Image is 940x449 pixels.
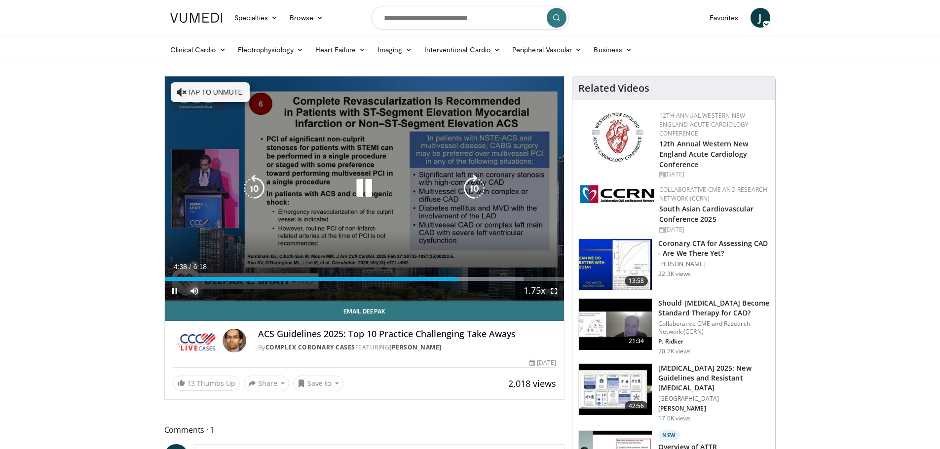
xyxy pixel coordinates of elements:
a: Browse [284,8,329,28]
span: 4:38 [174,263,187,271]
span: 13 [187,379,195,388]
img: Avatar [223,329,246,352]
video-js: Video Player [165,76,564,301]
img: Complex Coronary Cases [173,329,219,352]
span: 13:58 [625,276,648,286]
button: Playback Rate [525,281,544,301]
div: [DATE] [529,358,556,367]
button: Tap to unmute [171,82,250,102]
p: [GEOGRAPHIC_DATA] [658,395,769,403]
h4: ACS Guidelines 2025: Top 10 Practice Challenging Take Aways [258,329,556,340]
span: / [189,263,191,271]
span: 6:18 [193,263,207,271]
a: Complex Coronary Cases [265,343,355,351]
a: Interventional Cardio [418,40,507,60]
h4: Related Videos [578,82,649,94]
span: 21:34 [625,336,648,346]
p: New [658,430,680,440]
p: P. Ridker [658,338,769,345]
p: 22.3K views [658,270,691,278]
a: 13:58 Coronary CTA for Assessing CAD - Are We There Yet? [PERSON_NAME] 22.3K views [578,239,769,291]
button: Fullscreen [544,281,564,301]
button: Share [244,376,290,391]
span: 2,018 views [508,378,556,389]
a: [PERSON_NAME] [389,343,442,351]
div: [DATE] [659,225,767,234]
span: 42:56 [625,401,648,411]
a: Imaging [372,40,418,60]
a: Specialties [228,8,284,28]
p: 17.0K views [658,414,691,422]
a: 12th Annual Western New England Acute Cardiology Conference [659,139,748,169]
img: VuMedi Logo [170,13,223,23]
a: Clinical Cardio [164,40,232,60]
button: Pause [165,281,185,301]
div: By FEATURING [258,343,556,352]
img: 0954f259-7907-4053-a817-32a96463ecc8.png.150x105_q85_autocrop_double_scale_upscale_version-0.2.png [590,111,645,163]
p: 20.7K views [658,347,691,355]
p: [PERSON_NAME] [658,260,769,268]
div: [DATE] [659,170,767,179]
a: Electrophysiology [232,40,309,60]
a: Heart Failure [309,40,372,60]
a: Collaborative CME and Research Network (CCRN) [659,185,767,203]
img: 34b2b9a4-89e5-4b8c-b553-8a638b61a706.150x105_q85_crop-smart_upscale.jpg [579,239,652,290]
div: Progress Bar [165,277,564,281]
span: Comments 1 [164,423,565,436]
a: Email Deepak [165,301,564,321]
a: South Asian Cardiovascular Conference 2025 [659,204,753,224]
h3: [MEDICAL_DATA] 2025: New Guidelines and Resistant [MEDICAL_DATA] [658,363,769,393]
a: 21:34 Should [MEDICAL_DATA] Become Standard Therapy for CAD? Collaborative CME and Research Netwo... [578,298,769,355]
a: 42:56 [MEDICAL_DATA] 2025: New Guidelines and Resistant [MEDICAL_DATA] [GEOGRAPHIC_DATA] [PERSON_... [578,363,769,422]
img: 280bcb39-0f4e-42eb-9c44-b41b9262a277.150x105_q85_crop-smart_upscale.jpg [579,364,652,415]
p: [PERSON_NAME] [658,405,769,413]
p: Collaborative CME and Research Network (CCRN) [658,320,769,336]
a: J [751,8,770,28]
img: a04ee3ba-8487-4636-b0fb-5e8d268f3737.png.150x105_q85_autocrop_double_scale_upscale_version-0.2.png [580,185,654,203]
a: Favorites [704,8,745,28]
a: Peripheral Vascular [506,40,588,60]
img: eb63832d-2f75-457d-8c1a-bbdc90eb409c.150x105_q85_crop-smart_upscale.jpg [579,299,652,350]
button: Mute [185,281,204,301]
a: 12th Annual Western New England Acute Cardiology Conference [659,111,749,138]
input: Search topics, interventions [372,6,569,30]
button: Save to [293,376,343,391]
h3: Should [MEDICAL_DATA] Become Standard Therapy for CAD? [658,298,769,318]
a: Business [588,40,638,60]
h3: Coronary CTA for Assessing CAD - Are We There Yet? [658,239,769,258]
a: 13 Thumbs Up [173,376,240,391]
